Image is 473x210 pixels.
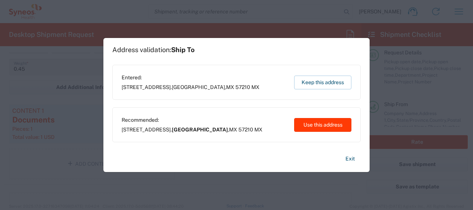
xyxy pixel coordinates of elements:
[172,84,225,90] span: [GEOGRAPHIC_DATA]
[226,84,234,90] span: MX
[229,127,237,133] span: MX
[171,46,194,54] span: Ship To
[122,74,260,81] span: Entered:
[112,46,194,54] h1: Address validation:
[235,84,250,90] span: 57210
[238,127,253,133] span: 57210
[122,117,263,123] span: Recommended:
[294,76,351,89] button: Keep this address
[254,127,263,133] span: MX
[251,84,260,90] span: MX
[122,126,263,133] span: [STREET_ADDRESS]. ,
[294,118,351,132] button: Use this address
[122,84,260,90] span: [STREET_ADDRESS]. ,
[172,127,228,133] span: [GEOGRAPHIC_DATA]
[340,152,361,165] button: Exit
